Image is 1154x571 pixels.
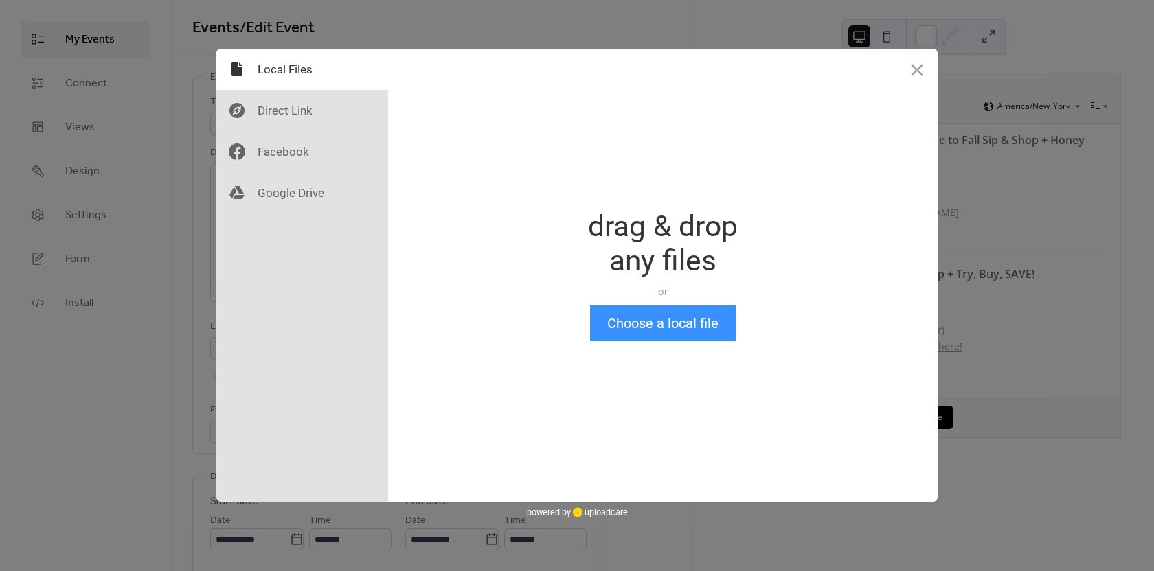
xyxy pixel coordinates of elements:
div: Local Files [216,49,388,90]
button: Close [896,49,938,90]
button: Choose a local file [590,305,736,341]
div: drag & drop any files [588,209,738,278]
div: powered by [527,502,628,522]
div: Google Drive [216,172,388,213]
a: uploadcare [571,507,628,517]
div: or [588,285,738,299]
div: Facebook [216,131,388,172]
div: Direct Link [216,90,388,131]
